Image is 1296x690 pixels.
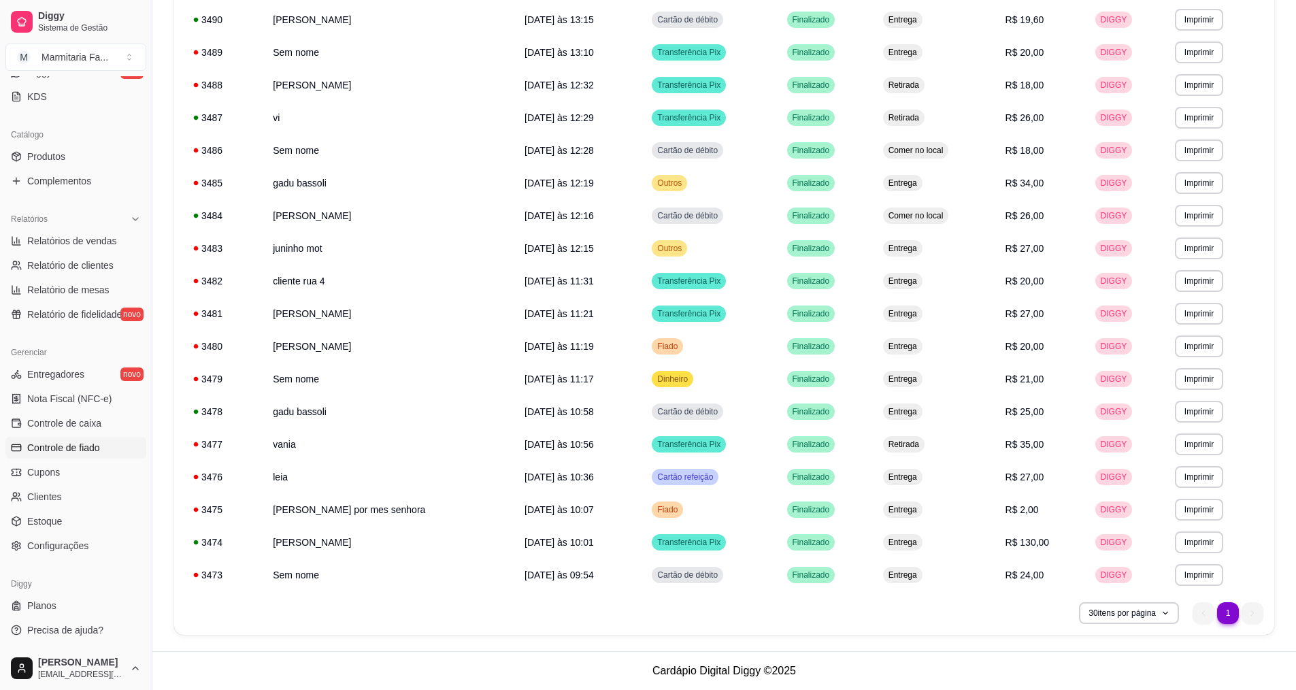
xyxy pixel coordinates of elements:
[1079,602,1179,624] button: 30itens por página
[525,178,594,188] span: [DATE] às 12:19
[1186,595,1270,631] nav: pagination navigation
[193,340,256,353] div: 3480
[1098,243,1130,254] span: DIGGY
[525,504,594,515] span: [DATE] às 10:07
[265,493,516,526] td: [PERSON_NAME] por mes senhora
[886,570,920,580] span: Entrega
[5,510,146,532] a: Estoque
[1098,145,1130,156] span: DIGGY
[1175,499,1223,521] button: Imprimir
[1175,139,1223,161] button: Imprimir
[5,86,146,108] a: KDS
[265,167,516,199] td: gadu bassoli
[1175,9,1223,31] button: Imprimir
[193,46,256,59] div: 3489
[1098,80,1130,91] span: DIGGY
[525,374,594,384] span: [DATE] às 11:17
[1175,107,1223,129] button: Imprimir
[1098,112,1130,123] span: DIGGY
[193,209,256,223] div: 3484
[5,535,146,557] a: Configurações
[654,374,691,384] span: Dinheiro
[193,78,256,92] div: 3488
[27,174,91,188] span: Complementos
[790,439,833,450] span: Finalizado
[152,651,1296,690] footer: Cardápio Digital Diggy © 2025
[193,307,256,321] div: 3481
[193,144,256,157] div: 3486
[193,13,256,27] div: 3490
[790,112,833,123] span: Finalizado
[265,265,516,297] td: cliente rua 4
[790,504,833,515] span: Finalizado
[193,470,256,484] div: 3476
[525,112,594,123] span: [DATE] às 12:29
[265,199,516,232] td: [PERSON_NAME]
[525,472,594,482] span: [DATE] às 10:36
[1006,374,1044,384] span: R$ 21,00
[38,10,141,22] span: Diggy
[1175,303,1223,325] button: Imprimir
[5,573,146,595] div: Diggy
[193,274,256,288] div: 3482
[1006,243,1044,254] span: R$ 27,00
[265,101,516,134] td: vi
[886,472,920,482] span: Entrega
[886,504,920,515] span: Entrega
[1098,276,1130,286] span: DIGGY
[5,388,146,410] a: Nota Fiscal (NFC-e)
[886,243,920,254] span: Entrega
[886,210,946,221] span: Comer no local
[11,214,48,225] span: Relatórios
[5,303,146,325] a: Relatório de fidelidadenovo
[17,50,31,64] span: M
[886,276,920,286] span: Entrega
[886,341,920,352] span: Entrega
[790,14,833,25] span: Finalizado
[265,36,516,69] td: Sem nome
[886,406,920,417] span: Entrega
[886,537,920,548] span: Entrega
[5,595,146,617] a: Planos
[1175,466,1223,488] button: Imprimir
[27,416,101,430] span: Controle de caixa
[886,47,920,58] span: Entrega
[265,559,516,591] td: Sem nome
[886,178,920,188] span: Entrega
[886,374,920,384] span: Entrega
[27,234,117,248] span: Relatórios de vendas
[5,44,146,71] button: Select a team
[1175,531,1223,553] button: Imprimir
[790,80,833,91] span: Finalizado
[1175,42,1223,63] button: Imprimir
[5,437,146,459] a: Controle de fiado
[5,230,146,252] a: Relatórios de vendas
[1006,178,1044,188] span: R$ 34,00
[1006,47,1044,58] span: R$ 20,00
[5,124,146,146] div: Catálogo
[525,308,594,319] span: [DATE] às 11:21
[525,570,594,580] span: [DATE] às 09:54
[1006,112,1044,123] span: R$ 26,00
[654,210,720,221] span: Cartão de débito
[654,341,680,352] span: Fiado
[27,599,56,612] span: Planos
[1098,341,1130,352] span: DIGGY
[886,439,922,450] span: Retirada
[1006,406,1044,417] span: R$ 25,00
[525,14,594,25] span: [DATE] às 13:15
[790,537,833,548] span: Finalizado
[790,276,833,286] span: Finalizado
[790,472,833,482] span: Finalizado
[1006,210,1044,221] span: R$ 26,00
[1098,472,1130,482] span: DIGGY
[654,570,720,580] span: Cartão de débito
[1098,439,1130,450] span: DIGGY
[1006,276,1044,286] span: R$ 20,00
[5,619,146,641] a: Precisa de ajuda?
[38,657,124,669] span: [PERSON_NAME]
[5,342,146,363] div: Gerenciar
[265,134,516,167] td: Sem nome
[525,145,594,156] span: [DATE] às 12:28
[1006,14,1044,25] span: R$ 19,60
